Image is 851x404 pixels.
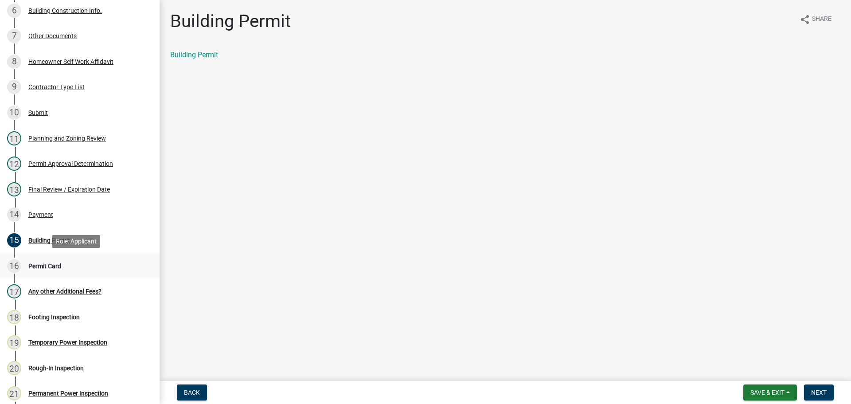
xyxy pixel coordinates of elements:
[28,8,102,14] div: Building Construction Info.
[28,84,85,90] div: Contractor Type List
[28,314,80,320] div: Footing Inspection
[750,389,785,396] span: Save & Exit
[7,157,21,171] div: 12
[28,135,106,141] div: Planning and Zoning Review
[811,389,827,396] span: Next
[184,389,200,396] span: Back
[170,11,291,32] h1: Building Permit
[7,55,21,69] div: 8
[804,384,834,400] button: Next
[7,4,21,18] div: 6
[7,386,21,400] div: 21
[28,186,110,192] div: Final Review / Expiration Date
[28,263,61,269] div: Permit Card
[743,384,797,400] button: Save & Exit
[7,310,21,324] div: 18
[7,335,21,349] div: 19
[52,235,100,248] div: Role: Applicant
[28,110,48,116] div: Submit
[7,182,21,196] div: 13
[792,11,839,28] button: shareShare
[7,284,21,298] div: 17
[28,161,113,167] div: Permit Approval Determination
[7,208,21,222] div: 14
[28,365,84,371] div: Rough-In Inspection
[28,237,70,243] div: Building Permit
[28,59,113,65] div: Homeowner Self Work Affidavit
[7,80,21,94] div: 9
[800,14,810,25] i: share
[28,288,101,294] div: Any other Additional Fees?
[812,14,831,25] span: Share
[7,361,21,375] div: 20
[177,384,207,400] button: Back
[28,339,107,345] div: Temporary Power Inspection
[28,33,77,39] div: Other Documents
[7,131,21,145] div: 11
[7,233,21,247] div: 15
[7,106,21,120] div: 10
[7,29,21,43] div: 7
[28,212,53,218] div: Payment
[28,390,108,396] div: Permanent Power Inspection
[170,51,218,59] a: Building Permit
[7,259,21,273] div: 16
